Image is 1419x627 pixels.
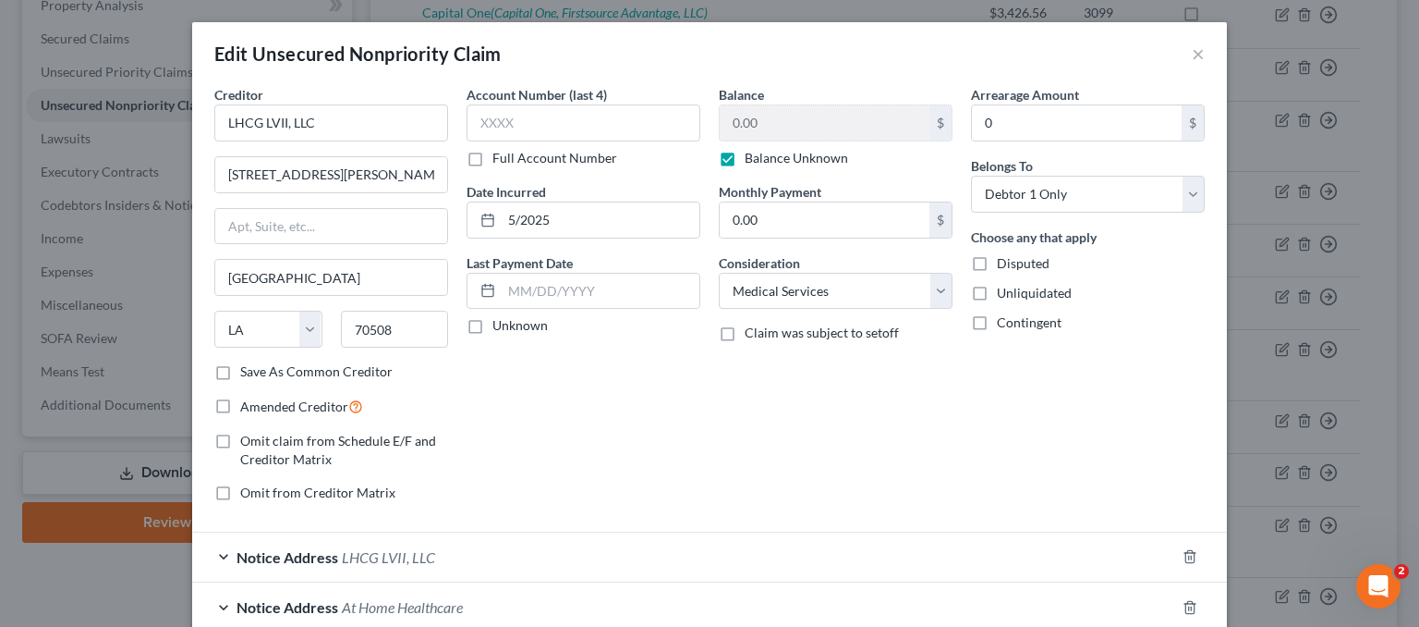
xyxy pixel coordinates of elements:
button: × [1192,43,1205,65]
span: Notice Address [236,548,338,566]
span: Unliquidated [997,285,1072,301]
span: Omit from Creditor Matrix [240,485,395,500]
input: MM/DD/YYYY [502,203,699,238]
span: Notice Address [236,598,338,616]
label: Save As Common Creditor [240,363,393,381]
label: Arrearage Amount [971,85,1079,104]
span: 2 [1394,564,1409,579]
div: $ [929,203,952,238]
span: At Home Healthcare [342,598,463,616]
label: Unknown [492,316,548,335]
div: $ [1182,105,1204,141]
label: Account Number (last 4) [467,85,607,104]
input: XXXX [467,104,700,141]
span: Claim was subject to setoff [745,325,899,340]
iframe: Intercom live chat [1356,564,1401,609]
label: Full Account Number [492,149,617,167]
span: Contingent [997,314,1061,330]
input: 0.00 [720,203,929,238]
label: Consideration [719,253,800,273]
input: Search creditor by name... [214,104,448,141]
input: 0.00 [720,105,929,141]
label: Monthly Payment [719,182,821,202]
input: 0.00 [972,105,1182,141]
input: Enter city... [215,260,447,295]
input: Enter address... [215,157,447,192]
span: Disputed [997,255,1049,271]
span: Omit claim from Schedule E/F and Creditor Matrix [240,433,436,467]
label: Last Payment Date [467,253,573,273]
div: $ [929,105,952,141]
input: Apt, Suite, etc... [215,209,447,244]
label: Date Incurred [467,182,546,202]
span: Creditor [214,87,263,103]
input: Enter zip... [341,311,449,348]
span: Belongs To [971,158,1033,174]
label: Balance [719,85,764,104]
span: Amended Creditor [240,399,348,414]
input: MM/DD/YYYY [502,274,699,309]
span: LHCG LVII, LLC [342,548,435,566]
label: Choose any that apply [971,227,1097,247]
label: Balance Unknown [745,149,848,167]
div: Edit Unsecured Nonpriority Claim [214,41,502,67]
